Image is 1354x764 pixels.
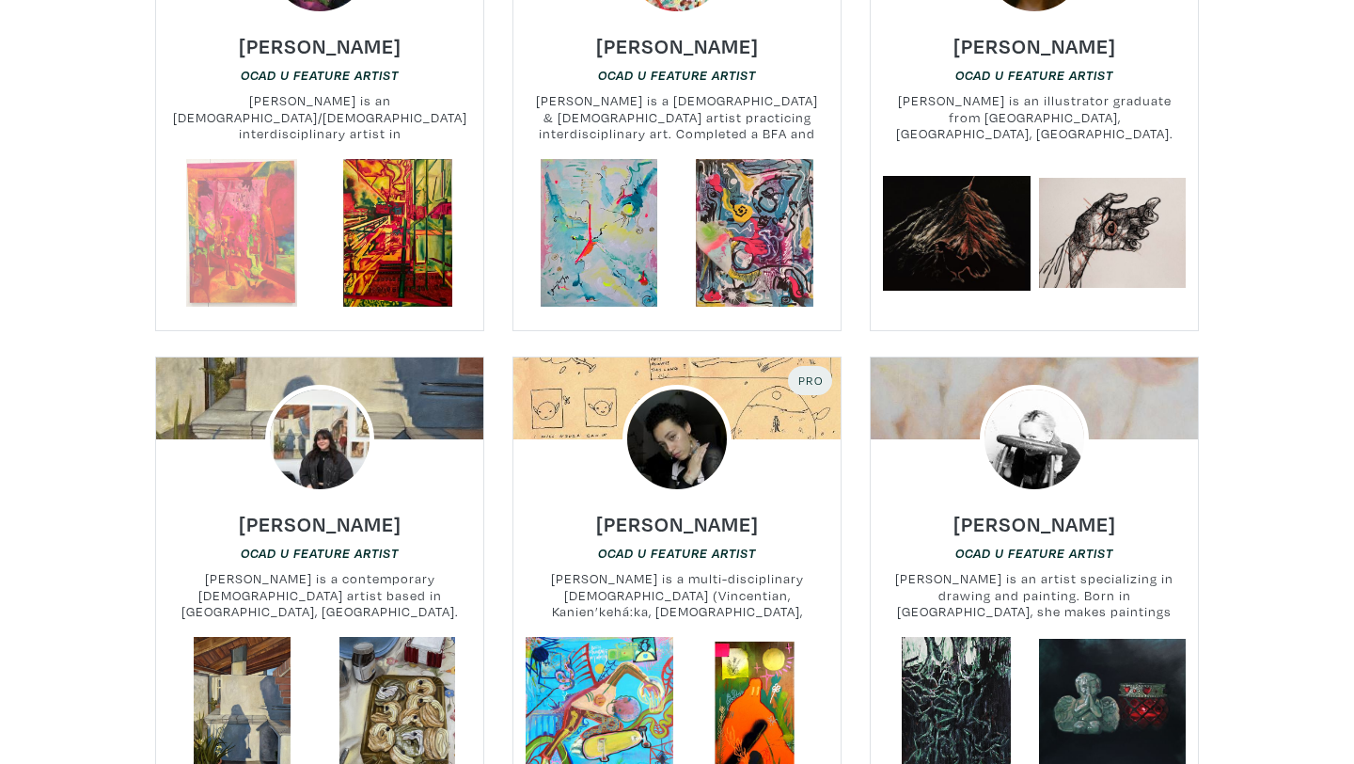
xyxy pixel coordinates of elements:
[953,511,1116,536] h6: [PERSON_NAME]
[953,506,1116,528] a: [PERSON_NAME]
[265,385,374,494] img: phpThumb.php
[241,546,399,561] em: OCAD U Feature Artist
[239,511,401,536] h6: [PERSON_NAME]
[156,92,483,142] small: [PERSON_NAME] is an [DEMOGRAPHIC_DATA]/[DEMOGRAPHIC_DATA] interdisciplinary artist in [GEOGRAPHIC...
[156,570,483,620] small: [PERSON_NAME] is a contemporary [DEMOGRAPHIC_DATA] artist based in [GEOGRAPHIC_DATA], [GEOGRAPHIC...
[241,66,399,84] a: OCAD U Feature Artist
[980,385,1089,494] img: phpThumb.php
[598,66,756,84] a: OCAD U Feature Artist
[955,546,1113,561] em: OCAD U Feature Artist
[596,28,759,50] a: [PERSON_NAME]
[239,28,401,50] a: [PERSON_NAME]
[241,544,399,562] a: OCAD U Feature Artist
[796,373,824,388] span: Pro
[871,92,1198,142] small: [PERSON_NAME] is an illustrator graduate from [GEOGRAPHIC_DATA], [GEOGRAPHIC_DATA], [GEOGRAPHIC_D...
[596,506,759,528] a: [PERSON_NAME]
[953,33,1116,58] h6: [PERSON_NAME]
[239,506,401,528] a: [PERSON_NAME]
[953,28,1116,50] a: [PERSON_NAME]
[513,570,841,620] small: [PERSON_NAME] is a multi-disciplinary [DEMOGRAPHIC_DATA] (Vincentian, Kanien’kehá:ka, [DEMOGRAPHI...
[955,68,1113,83] em: OCAD U Feature Artist
[955,66,1113,84] a: OCAD U Feature Artist
[513,92,841,142] small: [PERSON_NAME] is a [DEMOGRAPHIC_DATA] & [DEMOGRAPHIC_DATA] artist practicing interdisciplinary ar...
[241,68,399,83] em: OCAD U Feature Artist
[596,511,759,536] h6: [PERSON_NAME]
[955,544,1113,562] a: OCAD U Feature Artist
[598,68,756,83] em: OCAD U Feature Artist
[598,544,756,562] a: OCAD U Feature Artist
[622,385,732,494] img: phpThumb.php
[871,570,1198,620] small: [PERSON_NAME] is an artist specializing in drawing and painting. Born in [GEOGRAPHIC_DATA], she m...
[598,546,756,561] em: OCAD U Feature Artist
[239,33,401,58] h6: [PERSON_NAME]
[596,33,759,58] h6: [PERSON_NAME]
